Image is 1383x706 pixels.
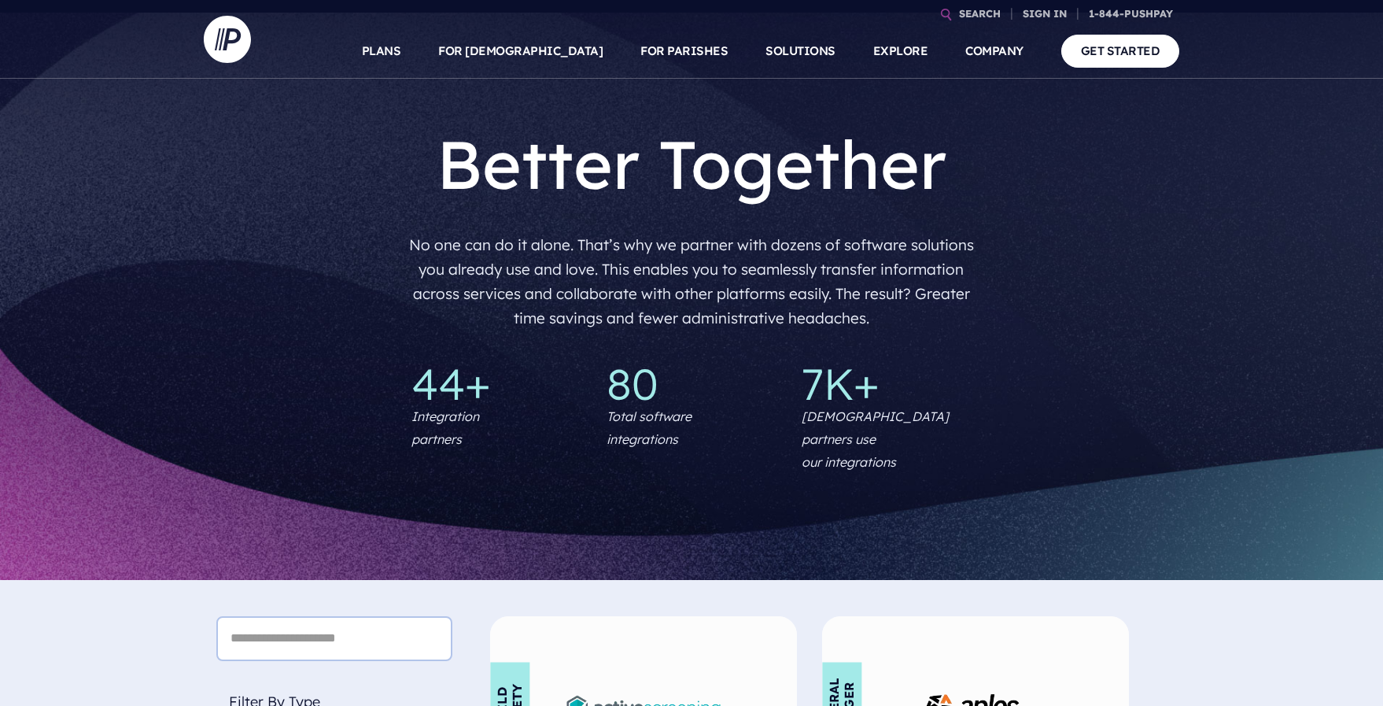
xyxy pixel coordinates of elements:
[640,24,728,79] a: FOR PARISHES
[965,24,1023,79] a: COMPANY
[362,24,401,79] a: PLANS
[404,227,979,337] p: No one can do it alone. That’s why we partner with dozens of software solutions you already use a...
[607,362,776,405] p: 80
[1061,35,1180,67] a: GET STARTED
[802,362,972,405] p: 7K+
[873,24,928,79] a: EXPLORE
[438,24,603,79] a: FOR [DEMOGRAPHIC_DATA]
[411,362,581,405] p: 44+
[411,405,479,451] p: Integration partners
[404,123,979,205] h1: Better Together
[765,24,835,79] a: SOLUTIONS
[802,405,972,473] p: [DEMOGRAPHIC_DATA] partners use our integrations
[607,405,691,451] p: Total software integrations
